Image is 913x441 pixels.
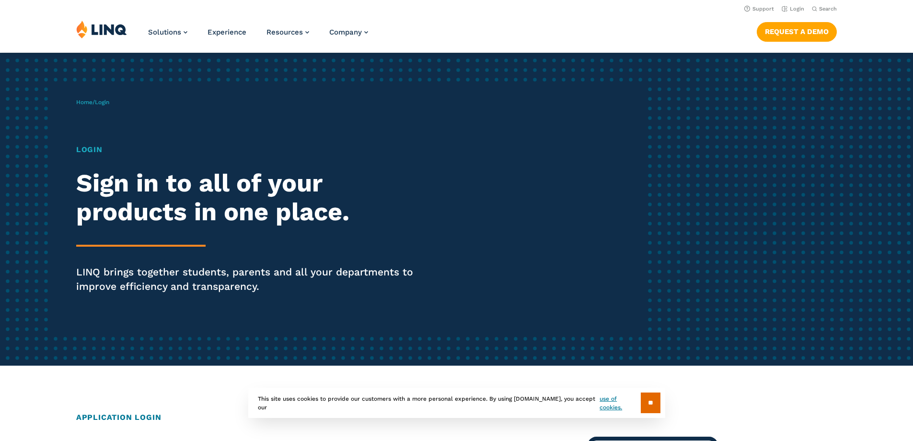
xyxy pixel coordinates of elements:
a: Login [782,6,804,12]
span: Search [819,6,837,12]
span: / [76,99,109,106]
a: Home [76,99,92,106]
a: Support [744,6,774,12]
h2: Sign in to all of your products in one place. [76,169,428,226]
nav: Primary Navigation [148,20,368,52]
span: Resources [266,28,303,36]
a: Solutions [148,28,187,36]
span: Company [329,28,362,36]
a: use of cookies. [600,394,640,412]
button: Open Search Bar [812,5,837,12]
span: Solutions [148,28,181,36]
span: Login [95,99,109,106]
a: Resources [266,28,309,36]
a: Experience [208,28,246,36]
img: LINQ | K‑12 Software [76,20,127,38]
a: Company [329,28,368,36]
h1: Login [76,144,428,155]
div: This site uses cookies to provide our customers with a more personal experience. By using [DOMAIN... [248,388,665,418]
p: LINQ brings together students, parents and all your departments to improve efficiency and transpa... [76,265,428,294]
a: Request a Demo [757,22,837,41]
nav: Button Navigation [757,20,837,41]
